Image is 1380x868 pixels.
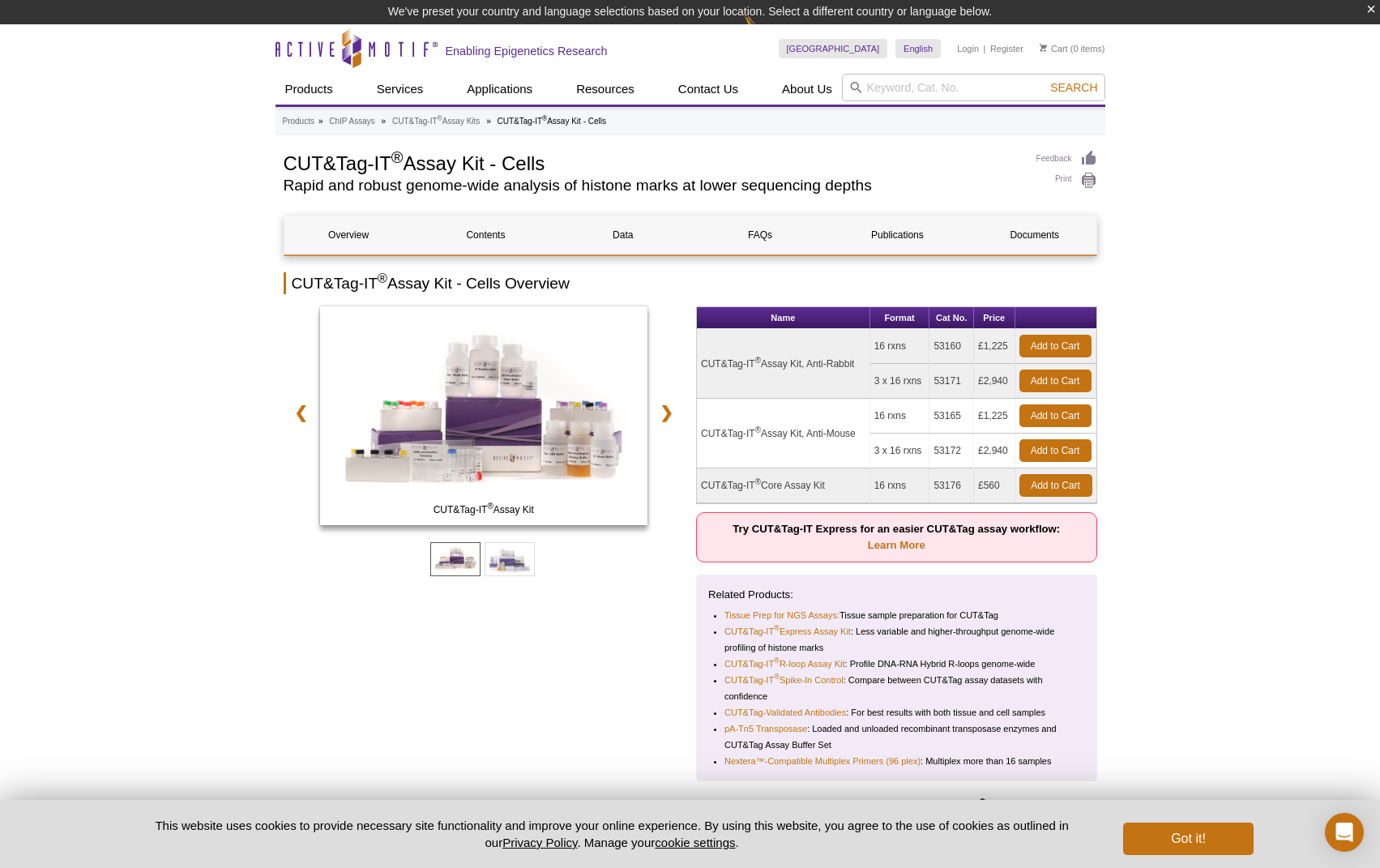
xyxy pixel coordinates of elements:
[1019,404,1092,427] a: Add to Cart
[497,117,606,126] li: CUT&Tag-IT Assay Kit - Cells
[979,797,985,806] sup: ®
[774,657,780,665] sup: ®
[446,44,608,58] h2: Enabling Epigenetics Research
[984,39,986,58] li: |
[974,434,1015,468] td: £2,940
[724,753,1071,769] li: : Multiplex more than 16 samples
[774,625,780,633] sup: ®
[974,329,1015,364] td: £1,225
[724,753,921,769] a: Nextera™-Compatible Multiplex Primers (96 plex)
[929,399,974,434] td: 53165
[929,307,974,329] th: Cat No.
[1040,43,1068,54] a: Cart
[870,364,930,399] td: 3 x 16 rxns
[895,39,941,58] a: English
[669,74,748,105] a: Contact Us
[697,468,870,503] td: CUT&Tag-IT Core Assay Kit
[323,502,644,518] span: CUT&Tag-IT Assay Kit
[724,607,1071,623] li: Tissue sample preparation for CUT&Tag
[421,216,550,254] a: Contents
[929,468,974,503] td: 53176
[566,74,644,105] a: Resources
[695,216,824,254] a: FAQs
[1036,172,1097,190] a: Print
[502,836,577,849] a: Privacy Policy
[284,394,318,431] a: ❮
[929,434,974,468] td: 53172
[1040,39,1105,58] li: (0 items)
[284,178,1020,193] h2: Rapid and robust genome-wide analysis of histone marks at lower sequencing depths
[438,114,442,122] sup: ®
[283,114,314,129] a: Products
[542,114,547,122] sup: ®
[724,656,845,672] a: CUT&Tag-IT®R-loop Assay Kit
[318,117,323,126] li: »
[487,502,493,511] sup: ®
[772,74,842,105] a: About Us
[724,623,1071,656] li: : Less variable and higher-throughput genome-wide profiling of histone marks
[724,672,844,688] a: CUT&Tag-IT®Spike-In Control
[724,656,1071,672] li: : Profile DNA-RNA Hybrid R-loops genome-wide
[392,114,480,129] a: CUT&Tag-IT®Assay Kits
[974,307,1015,329] th: Price
[1019,370,1092,392] a: Add to Cart
[929,329,974,364] td: 53160
[744,12,787,50] img: Change Here
[378,272,387,285] sup: ®
[284,797,818,846] p: is a method to investigate genomic localization of histone modifications and some transcription f...
[868,539,925,551] a: Learn More
[1325,813,1364,852] div: Open Intercom Messenger
[724,720,807,737] a: pA-Tn5 Transposase
[284,216,413,254] a: Overview
[870,434,930,468] td: 3 x 16 rxns
[1050,81,1097,94] span: Search
[974,399,1015,434] td: £1,225
[1045,80,1102,95] button: Search
[755,425,761,434] sup: ®
[833,216,962,254] a: Publications
[1019,335,1092,357] a: Add to Cart
[127,817,1097,851] p: This website uses cookies to provide necessary site functionality and improve your online experie...
[755,477,761,486] sup: ®
[391,148,404,166] sup: ®
[870,307,930,329] th: Format
[1040,44,1047,52] img: Your Cart
[649,394,684,431] a: ❯
[779,39,888,58] a: [GEOGRAPHIC_DATA]
[724,704,1071,720] li: : For best results with both tissue and cell samples
[929,364,974,399] td: 53171
[724,607,840,623] a: Tissue Prep for NGS Assays:
[724,672,1071,704] li: : Compare between CUT&Tag assay datasets with confidence
[1019,439,1092,462] a: Add to Cart
[870,329,930,364] td: 16 rxns
[284,150,1020,174] h1: CUT&Tag-IT Assay Kit - Cells
[655,836,735,849] button: cookie settings
[457,74,542,105] a: Applications
[990,43,1023,54] a: Register
[974,364,1015,399] td: £2,940
[697,329,870,399] td: CUT&Tag-IT Assay Kit, Anti-Rabbit
[724,704,846,720] a: CUT&Tag-Validated Antibodies
[733,523,1060,551] strong: Try CUT&Tag-IT Express for an easier CUT&Tag assay workflow:
[1123,823,1253,855] button: Got it!
[320,306,648,530] a: CUT&Tag-IT Assay Kit
[957,43,979,54] a: Login
[367,74,434,105] a: Services
[870,468,930,503] td: 16 rxns
[970,216,1099,254] a: Documents
[697,307,870,329] th: Name
[320,306,648,525] img: CUT&Tag-IT Assay Kit
[276,74,343,105] a: Products
[708,587,1085,603] p: Related Products:
[697,399,870,468] td: CUT&Tag-IT Assay Kit, Anti-Mouse
[486,117,491,126] li: »
[1019,474,1092,497] a: Add to Cart
[558,216,687,254] a: Data
[1036,150,1097,168] a: Feedback
[974,468,1015,503] td: £560
[382,117,387,126] li: »
[329,114,375,129] a: ChIP Assays
[284,272,1097,294] h2: CUT&Tag-IT Assay Kit - Cells Overview
[842,74,1105,101] input: Keyword, Cat. No.
[724,720,1071,753] li: : Loaded and unloaded recombinant transposase enzymes and CUT&Tag Assay Buffer Set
